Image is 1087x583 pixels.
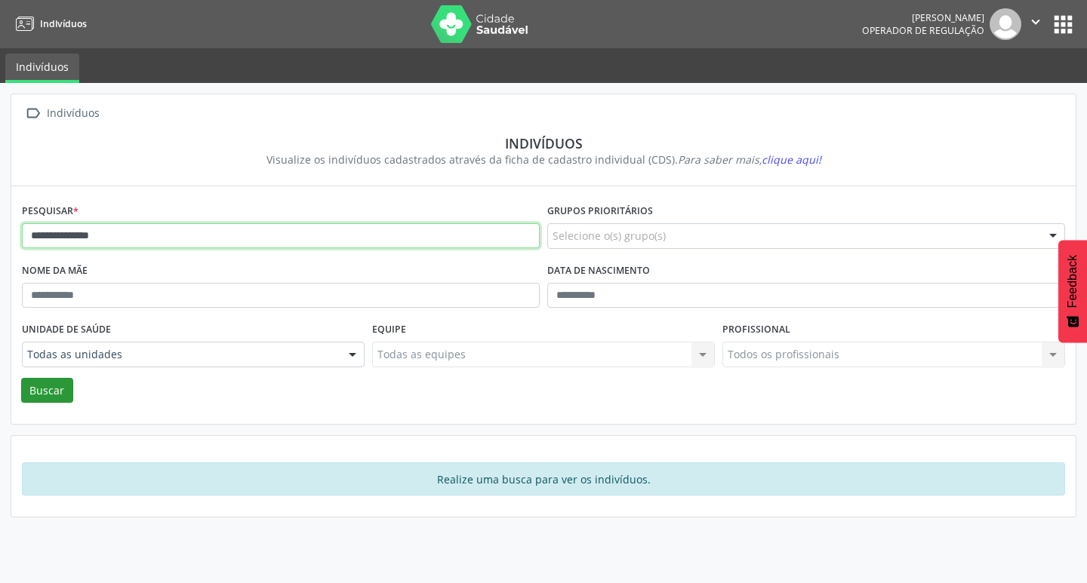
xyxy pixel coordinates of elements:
[22,259,88,283] label: Nome da mãe
[27,347,334,362] span: Todas as unidades
[32,152,1055,167] div: Visualize os indivíduos cadastrados através da ficha de cadastro individual (CDS).
[5,54,79,83] a: Indivíduos
[22,103,102,124] a:  Indivíduos
[22,318,111,342] label: Unidade de saúde
[44,103,102,124] div: Indivíduos
[990,8,1021,40] img: img
[1027,14,1044,30] i: 
[547,259,650,283] label: Data de nascimento
[32,135,1055,152] div: Indivíduos
[862,24,984,37] span: Operador de regulação
[722,318,790,342] label: Profissional
[1050,11,1076,38] button: apps
[862,11,984,24] div: [PERSON_NAME]
[678,152,821,167] i: Para saber mais,
[547,200,653,223] label: Grupos prioritários
[21,378,73,403] button: Buscar
[40,17,87,30] span: Indivíduos
[22,103,44,124] i: 
[762,152,821,167] span: clique aqui!
[1021,8,1050,40] button: 
[22,462,1065,496] div: Realize uma busca para ver os indivíduos.
[22,200,79,223] label: Pesquisar
[372,318,406,342] label: Equipe
[1058,240,1087,342] button: Feedback - Mostrar pesquisa
[553,228,666,244] span: Selecione o(s) grupo(s)
[1066,255,1079,308] span: Feedback
[11,11,87,36] a: Indivíduos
